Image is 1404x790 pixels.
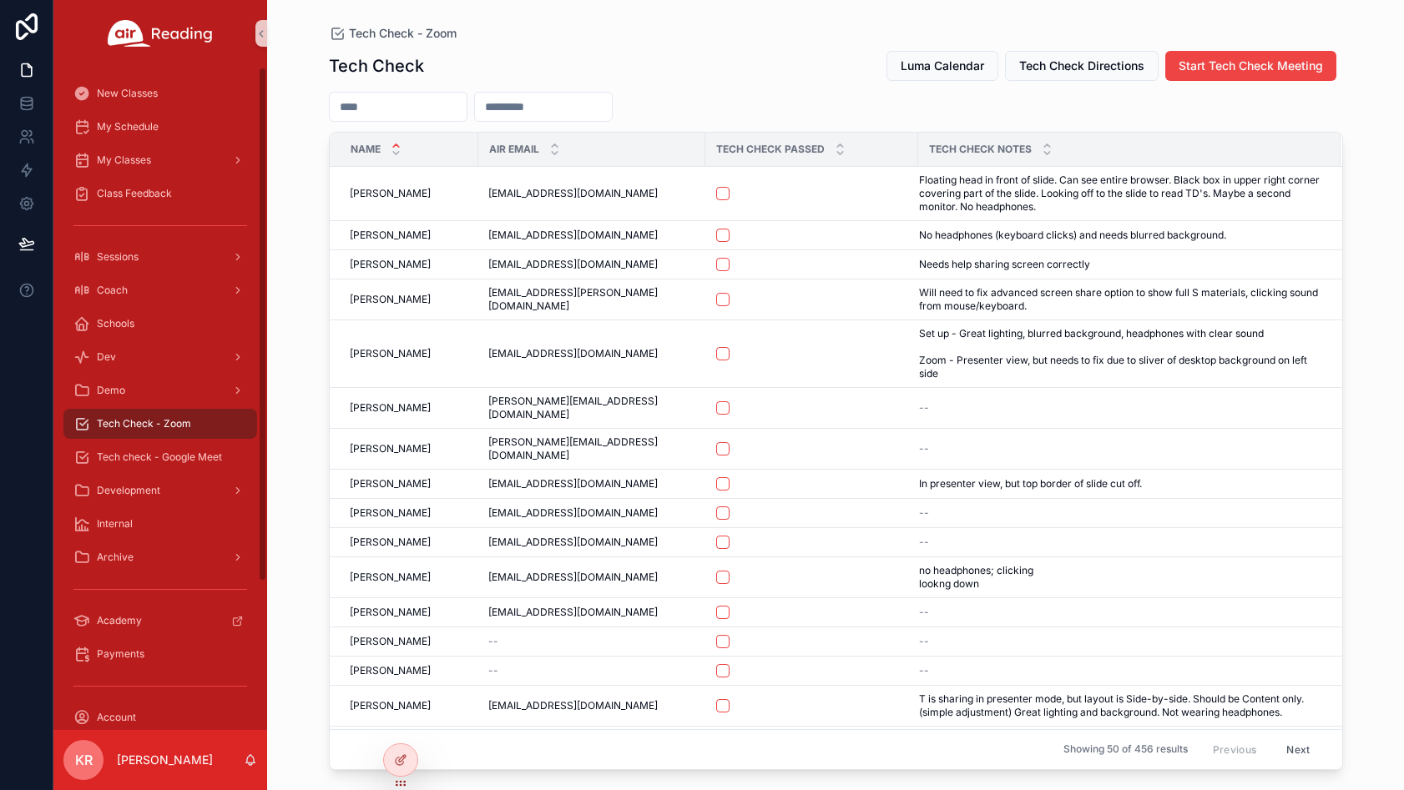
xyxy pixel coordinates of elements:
a: [PERSON_NAME][EMAIL_ADDRESS][DOMAIN_NAME] [488,435,695,462]
button: Next [1275,737,1321,762]
span: -- [919,635,929,648]
a: Archive [63,542,257,572]
span: Showing 50 of 456 results [1063,743,1188,757]
span: Name [351,143,381,156]
span: Tech Check Notes [929,143,1032,156]
span: -- [488,635,498,648]
span: Needs help sharing screen correctly [919,258,1090,271]
a: [PERSON_NAME] [350,635,468,648]
p: [PERSON_NAME] [117,752,213,768]
a: [EMAIL_ADDRESS][DOMAIN_NAME] [488,571,695,584]
span: Sessions [97,250,139,264]
span: My Schedule [97,120,159,133]
a: -- [488,635,695,648]
span: [PERSON_NAME] [350,229,431,242]
div: scrollable content [53,67,267,730]
span: [EMAIL_ADDRESS][DOMAIN_NAME] [488,187,658,200]
span: no headphones; clicking lookng down [919,564,1096,591]
a: [EMAIL_ADDRESS][DOMAIN_NAME] [488,229,695,242]
span: [EMAIL_ADDRESS][DOMAIN_NAME] [488,347,658,360]
span: [EMAIL_ADDRESS][DOMAIN_NAME] [488,229,658,242]
span: Tech Check - Zoom [97,417,191,430]
span: [PERSON_NAME] [350,442,431,455]
span: In presenter view, but top border of slide cut off. [919,477,1142,491]
span: Luma Calendar [901,58,984,74]
span: New Classes [97,87,158,100]
a: -- [919,442,1321,455]
button: Luma Calendar [886,51,998,81]
span: [PERSON_NAME] [350,664,431,677]
span: Class Feedback [97,187,172,200]
span: Demo [97,384,125,397]
span: [PERSON_NAME] [350,187,431,200]
a: [PERSON_NAME][EMAIL_ADDRESS][DOMAIN_NAME] [488,395,695,421]
span: [PERSON_NAME] [350,536,431,549]
a: Account [63,702,257,732]
a: -- [919,506,1321,520]
span: [EMAIL_ADDRESS][DOMAIN_NAME] [488,506,658,520]
a: [PERSON_NAME] [350,664,468,677]
span: [PERSON_NAME] [350,347,431,360]
h1: Tech Check [329,54,424,78]
span: -- [919,506,929,520]
span: [PERSON_NAME] [350,571,431,584]
a: [PERSON_NAME] [350,571,468,584]
span: [EMAIL_ADDRESS][DOMAIN_NAME] [488,477,658,491]
a: [PERSON_NAME] [350,606,468,619]
a: Floating head in front of slide. Can see entire browser. Black box in upper right corner covering... [919,174,1321,214]
a: Coach [63,275,257,305]
span: [EMAIL_ADDRESS][DOMAIN_NAME] [488,536,658,549]
span: Tech Check Directions [1019,58,1144,74]
a: [PERSON_NAME] [350,347,468,360]
span: Start Tech Check Meeting [1179,58,1323,74]
span: Internal [97,517,133,531]
a: New Classes [63,78,257,108]
a: Class Feedback [63,179,257,209]
span: Air Email [489,143,539,156]
a: -- [919,664,1321,677]
a: [EMAIL_ADDRESS][PERSON_NAME][DOMAIN_NAME] [488,286,695,313]
span: Account [97,711,136,724]
a: Sessions [63,242,257,272]
span: KR [75,750,93,770]
a: [PERSON_NAME] [350,229,468,242]
a: Internal [63,509,257,539]
span: Payments [97,647,144,661]
a: [PERSON_NAME] [350,699,468,712]
span: Will need to fix advanced screen share option to show full S materials, clicking sound from mouse... [919,286,1321,313]
a: -- [919,635,1321,648]
a: Tech Check - Zoom [63,409,257,439]
span: [EMAIL_ADDRESS][DOMAIN_NAME] [488,571,658,584]
a: [EMAIL_ADDRESS][DOMAIN_NAME] [488,258,695,271]
a: [PERSON_NAME] [350,536,468,549]
a: Dev [63,342,257,372]
a: [PERSON_NAME] [350,187,468,200]
span: Dev [97,350,116,364]
button: Start Tech Check Meeting [1165,51,1336,81]
span: Schools [97,317,134,330]
span: Academy [97,614,142,627]
a: -- [919,401,1321,415]
a: [EMAIL_ADDRESS][DOMAIN_NAME] [488,506,695,520]
a: [PERSON_NAME] [350,401,468,415]
span: [PERSON_NAME] [350,293,431,306]
span: Coach [97,284,128,297]
span: No headphones (keyboard clicks) and needs blurred background. [919,229,1226,242]
span: [PERSON_NAME] [350,477,431,491]
span: Tech check - Google Meet [97,450,222,464]
span: [PERSON_NAME] [350,258,431,271]
span: Development [97,484,160,497]
a: Needs help sharing screen correctly [919,258,1321,271]
span: [PERSON_NAME] [350,635,431,648]
span: -- [919,536,929,549]
img: App logo [108,20,213,47]
a: [PERSON_NAME] [350,293,468,306]
a: My Schedule [63,112,257,142]
a: Tech check - Google Meet [63,442,257,472]
a: T is sharing in presenter mode, but layout is Side-by-side. Should be Content only. (simple adjus... [919,692,1321,719]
